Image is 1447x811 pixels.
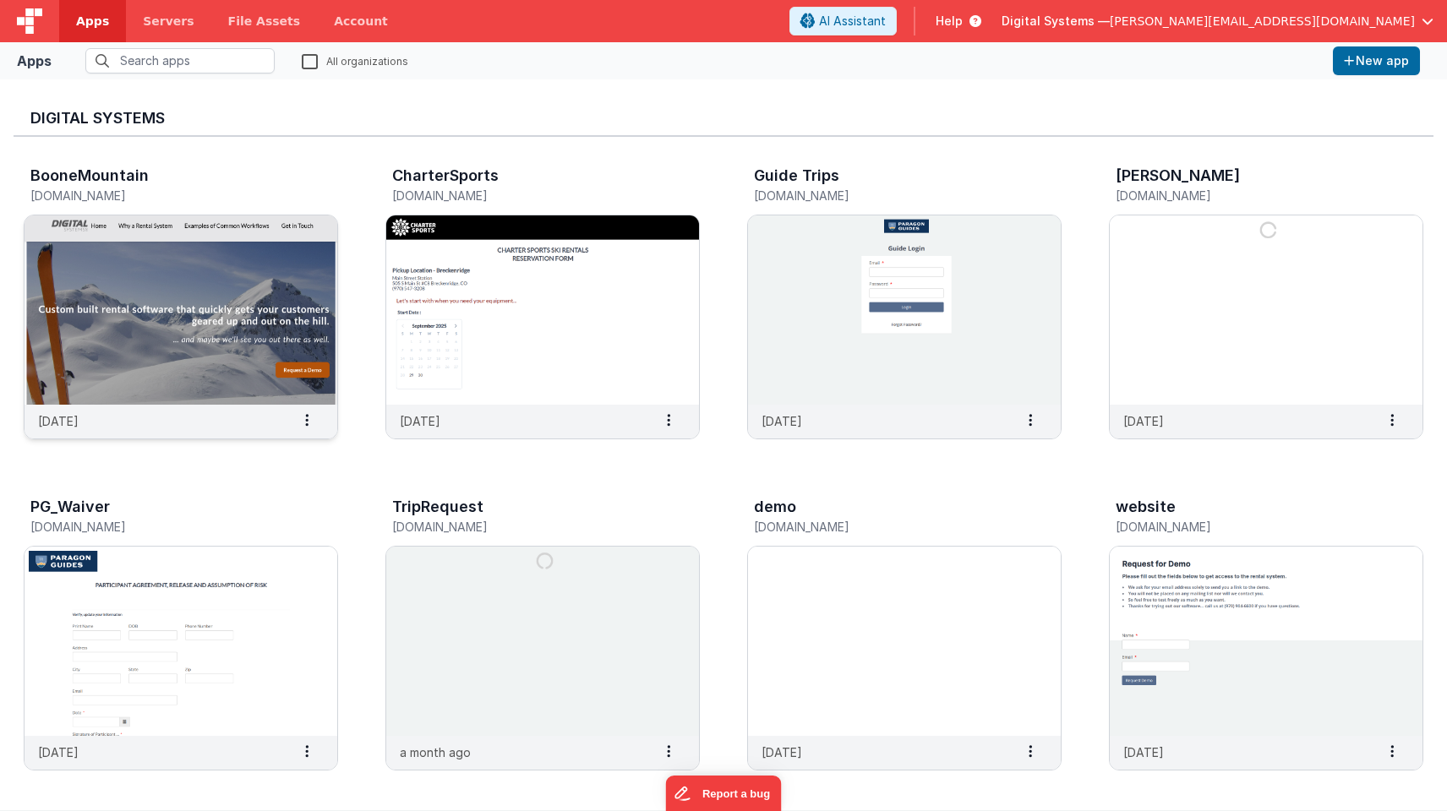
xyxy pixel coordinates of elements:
[789,7,897,35] button: AI Assistant
[400,412,440,430] p: [DATE]
[392,498,483,515] h3: TripRequest
[1116,498,1176,515] h3: website
[1116,520,1381,533] h5: [DOMAIN_NAME]
[302,52,408,68] label: All organizations
[1333,46,1420,75] button: New app
[30,189,296,202] h5: [DOMAIN_NAME]
[38,743,79,761] p: [DATE]
[754,189,1019,202] h5: [DOMAIN_NAME]
[1123,412,1164,430] p: [DATE]
[762,743,802,761] p: [DATE]
[936,13,963,30] span: Help
[754,498,796,515] h3: demo
[754,520,1019,533] h5: [DOMAIN_NAME]
[76,13,109,30] span: Apps
[392,189,658,202] h5: [DOMAIN_NAME]
[1123,743,1164,761] p: [DATE]
[30,167,149,184] h3: BooneMountain
[1110,13,1415,30] span: [PERSON_NAME][EMAIL_ADDRESS][DOMAIN_NAME]
[666,776,782,811] iframe: Marker.io feedback button
[17,51,52,71] div: Apps
[819,13,886,30] span: AI Assistant
[400,743,471,761] p: a month ago
[228,13,301,30] span: File Assets
[143,13,194,30] span: Servers
[762,412,802,430] p: [DATE]
[754,167,839,184] h3: Guide Trips
[38,412,79,430] p: [DATE]
[392,520,658,533] h5: [DOMAIN_NAME]
[1116,167,1240,184] h3: [PERSON_NAME]
[1002,13,1110,30] span: Digital Systems —
[30,520,296,533] h5: [DOMAIN_NAME]
[1002,13,1433,30] button: Digital Systems — [PERSON_NAME][EMAIL_ADDRESS][DOMAIN_NAME]
[392,167,499,184] h3: CharterSports
[1116,189,1381,202] h5: [DOMAIN_NAME]
[30,498,110,515] h3: PG_Waiver
[30,110,1417,127] h3: Digital Systems
[85,48,275,73] input: Search apps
